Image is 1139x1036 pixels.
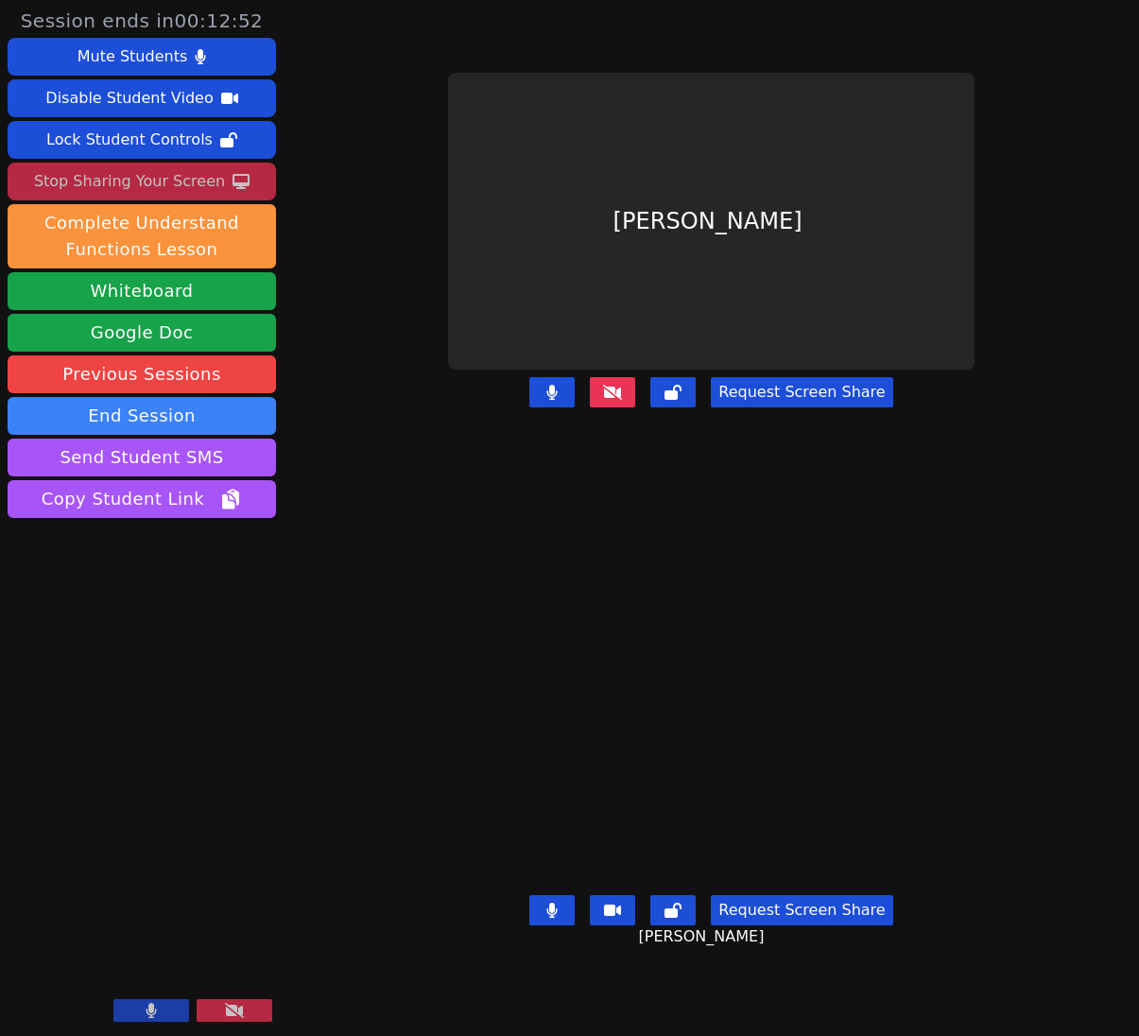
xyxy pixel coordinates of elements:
[8,204,276,268] button: Complete Understand Functions Lesson
[21,8,264,34] span: Session ends in
[45,83,213,113] div: Disable Student Video
[8,272,276,310] button: Whiteboard
[8,439,276,476] button: Send Student SMS
[8,397,276,435] button: End Session
[8,314,276,352] a: Google Doc
[8,163,276,200] button: Stop Sharing Your Screen
[8,480,276,518] button: Copy Student Link
[175,9,264,32] time: 00:12:52
[8,355,276,393] a: Previous Sessions
[78,42,187,72] div: Mute Students
[8,121,276,159] button: Lock Student Controls
[42,486,242,512] span: Copy Student Link
[46,125,213,155] div: Lock Student Controls
[638,925,768,948] span: [PERSON_NAME]
[34,166,225,197] div: Stop Sharing Your Screen
[711,895,892,925] button: Request Screen Share
[711,377,892,407] button: Request Screen Share
[8,38,276,76] button: Mute Students
[448,73,975,370] div: [PERSON_NAME]
[8,79,276,117] button: Disable Student Video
